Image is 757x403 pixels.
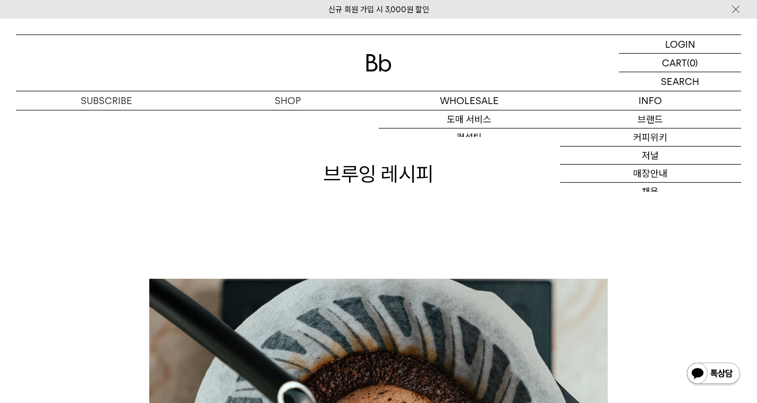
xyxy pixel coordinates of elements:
[328,5,429,14] a: 신규 회원 가입 시 3,000원 할인
[560,183,741,201] a: 채용
[560,147,741,165] a: 저널
[560,165,741,183] a: 매장안내
[366,54,392,72] img: 로고
[665,35,695,53] p: LOGIN
[619,35,741,54] a: LOGIN
[560,91,741,110] p: INFO
[16,160,741,188] h1: 브루잉 레시피
[661,72,699,91] p: SEARCH
[560,128,741,147] a: 커피위키
[662,54,687,72] p: CART
[619,54,741,72] a: CART (0)
[379,128,560,147] a: 컨설팅
[197,91,378,110] a: SHOP
[379,91,560,110] p: WHOLESALE
[16,91,197,110] a: SUBSCRIBE
[560,110,741,128] a: 브랜드
[687,54,698,72] p: (0)
[379,110,560,128] a: 도매 서비스
[686,362,741,387] img: 카카오톡 채널 1:1 채팅 버튼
